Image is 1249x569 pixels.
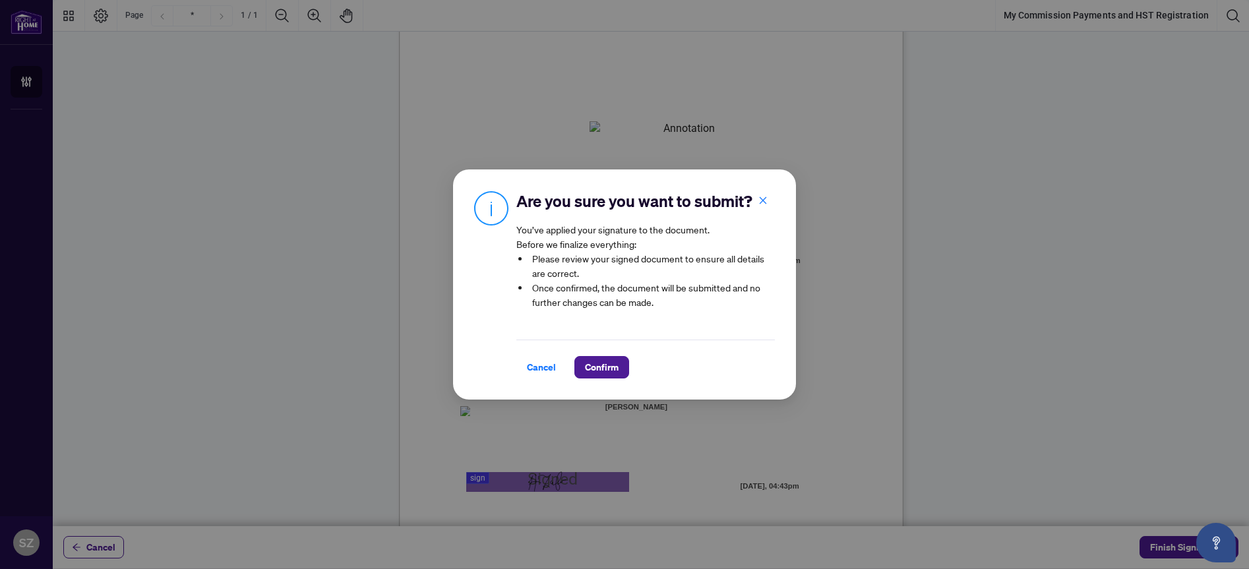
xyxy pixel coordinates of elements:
[1196,523,1236,562] button: Open asap
[585,357,619,378] span: Confirm
[530,251,775,280] li: Please review your signed document to ensure all details are correct.
[516,222,775,318] article: You’ve applied your signature to the document. Before we finalize everything:
[530,280,775,309] li: Once confirmed, the document will be submitted and no further changes can be made.
[516,191,775,212] h2: Are you sure you want to submit?
[474,191,508,225] img: Info Icon
[516,356,566,378] button: Cancel
[527,357,556,378] span: Cancel
[758,196,768,205] span: close
[574,356,629,378] button: Confirm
